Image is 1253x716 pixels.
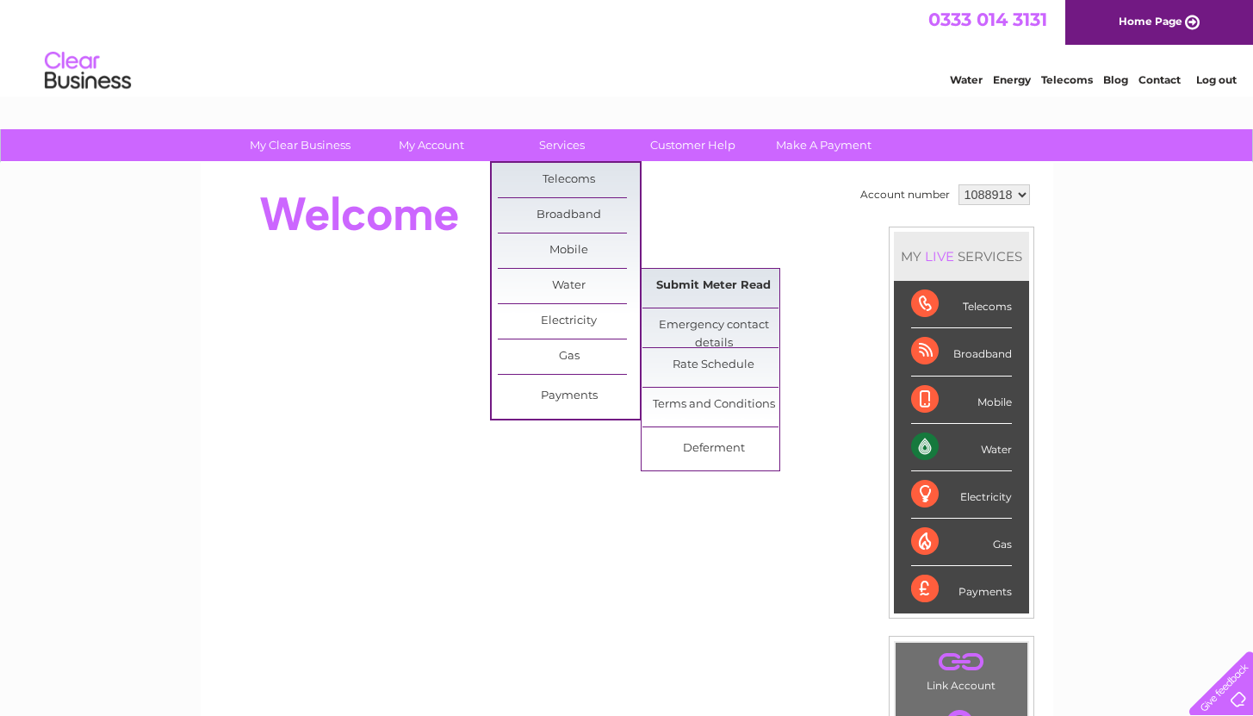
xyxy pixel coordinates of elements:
[911,328,1012,376] div: Broadband
[911,377,1012,424] div: Mobile
[1196,73,1237,86] a: Log out
[753,129,895,161] a: Make A Payment
[894,232,1029,281] div: MY SERVICES
[911,471,1012,519] div: Electricity
[498,198,640,233] a: Broadband
[642,269,785,303] a: Submit Meter Read
[921,248,958,265] div: LIVE
[911,424,1012,471] div: Water
[220,9,1034,84] div: Clear Business is a trading name of Verastar Limited (registered in [GEOGRAPHIC_DATA] No. 3667643...
[622,129,764,161] a: Customer Help
[498,233,640,268] a: Mobile
[498,339,640,374] a: Gas
[911,566,1012,613] div: Payments
[895,642,1028,696] td: Link Account
[498,269,640,303] a: Water
[360,129,502,161] a: My Account
[44,45,132,97] img: logo.png
[911,519,1012,566] div: Gas
[1103,73,1128,86] a: Blog
[1138,73,1181,86] a: Contact
[642,388,785,422] a: Terms and Conditions
[900,647,1023,677] a: .
[498,304,640,339] a: Electricity
[498,163,640,197] a: Telecoms
[856,180,954,209] td: Account number
[642,432,785,466] a: Deferment
[491,129,633,161] a: Services
[1041,73,1093,86] a: Telecoms
[229,129,371,161] a: My Clear Business
[928,9,1047,30] a: 0333 014 3131
[642,308,785,343] a: Emergency contact details
[993,73,1031,86] a: Energy
[911,281,1012,328] div: Telecoms
[950,73,983,86] a: Water
[498,379,640,414] a: Payments
[642,348,785,383] a: Rate Schedule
